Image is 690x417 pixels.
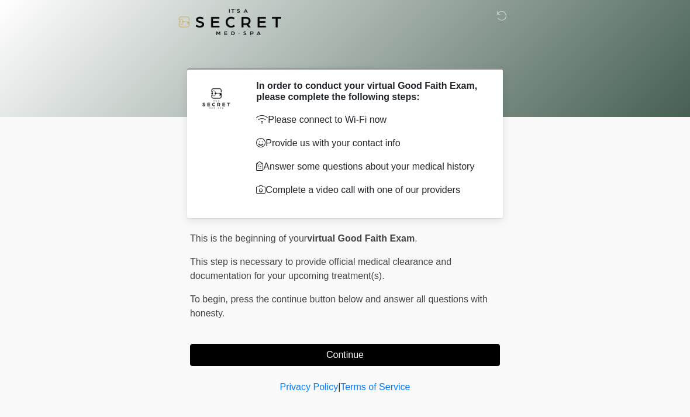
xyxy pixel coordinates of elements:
h2: In order to conduct your virtual Good Faith Exam, please complete the following steps: [256,80,482,102]
p: Answer some questions about your medical history [256,160,482,174]
a: Privacy Policy [280,382,339,392]
img: It's A Secret Med Spa Logo [178,9,281,35]
span: To begin, [190,294,230,304]
a: Terms of Service [340,382,410,392]
span: This is the beginning of your [190,233,307,243]
strong: virtual Good Faith Exam [307,233,415,243]
img: Agent Avatar [199,80,234,115]
span: This step is necessary to provide official medical clearance and documentation for your upcoming ... [190,257,451,281]
p: Complete a video call with one of our providers [256,183,482,197]
button: Continue [190,344,500,366]
p: Provide us with your contact info [256,136,482,150]
a: | [338,382,340,392]
p: Please connect to Wi-Fi now [256,113,482,127]
span: press the continue button below and answer all questions with honesty. [190,294,488,318]
span: . [415,233,417,243]
h1: ‎ ‎ [181,42,509,64]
